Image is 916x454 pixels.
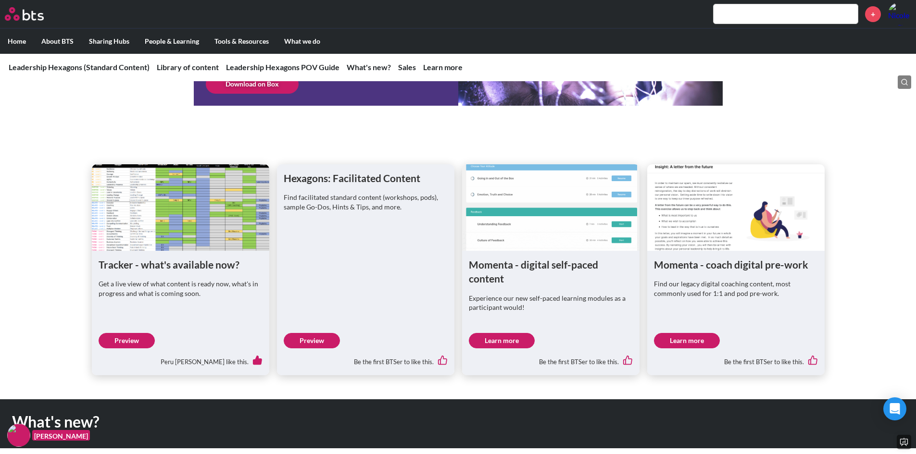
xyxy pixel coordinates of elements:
div: Be the first BTSer to like this. [654,348,818,368]
p: Get a live view of what content is ready now, what's in progress and what is coming soon. [99,279,263,298]
a: Preview [284,333,340,348]
a: Learn more [469,333,535,348]
a: Go home [5,7,62,21]
label: People & Learning [137,29,207,54]
img: F [7,424,30,447]
a: Profile [888,2,911,25]
h1: Tracker - what's available now? [99,258,263,271]
div: Be the first BTSer to like this. [469,348,633,368]
label: What we do [276,29,328,54]
a: Preview [99,333,155,348]
a: What's new? [347,62,391,72]
p: Find our legacy digital coaching content, most commonly used for 1:1 and pod pre-work. [654,279,818,298]
a: Sales [398,62,416,72]
p: Find facilitated standard content (workshops, pods), sample Go-Dos, Hints & Tips, and more. [284,193,448,211]
label: About BTS [34,29,81,54]
h1: Hexagons: Facilitated Content [284,171,448,185]
h1: Momenta - coach digital pre-work [654,258,818,271]
p: Experience our new self-paced learning modules as a participant would! [469,294,633,312]
label: Tools & Resources [207,29,276,54]
div: Open Intercom Messenger [883,397,906,420]
a: Learn more [654,333,720,348]
h1: Momenta - digital self-paced content [469,258,633,286]
img: BTS Logo [5,7,44,21]
div: Peru [PERSON_NAME] like this. [99,348,263,368]
figcaption: [PERSON_NAME] [32,430,90,441]
a: Leadership Hexagons (Standard Content) [9,62,150,72]
a: Library of content [157,62,219,72]
img: Nicole Gams [888,2,911,25]
h1: What's new? [12,411,636,433]
label: Sharing Hubs [81,29,137,54]
div: Be the first BTSer to like this. [284,348,448,368]
a: Learn more [423,62,463,72]
a: + [865,6,881,22]
a: Leadership Hexagons POV Guide [226,62,339,72]
a: Download on Box [206,74,299,94]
